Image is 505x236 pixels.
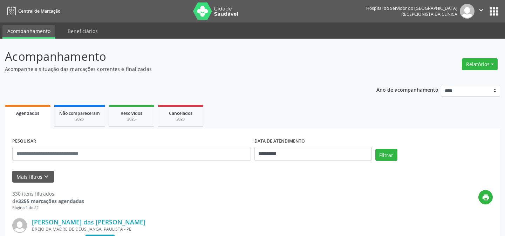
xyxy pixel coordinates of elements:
a: Central de Marcação [5,5,60,17]
div: de [12,197,84,205]
p: Ano de acompanhamento [376,85,438,94]
button:  [475,4,488,19]
div: 2025 [114,117,149,122]
i: print [482,194,490,201]
span: Não compareceram [59,110,100,116]
span: Cancelados [169,110,192,116]
a: Acompanhamento [2,25,55,39]
a: Beneficiários [63,25,103,37]
div: BREJO DA MADRE DE DEUS, JANGA, PAULISTA - PE [32,226,388,232]
a: [PERSON_NAME] das [PERSON_NAME] [32,218,145,226]
div: 2025 [163,117,198,122]
i: keyboard_arrow_down [42,173,50,181]
p: Acompanhe a situação das marcações correntes e finalizadas [5,65,352,73]
div: Hospital do Servidor do [GEOGRAPHIC_DATA] [366,5,457,11]
label: PESQUISAR [12,136,36,147]
button: print [478,190,493,204]
button: Relatórios [462,58,498,70]
strong: 3255 marcações agendadas [18,198,84,204]
i:  [477,6,485,14]
span: Central de Marcação [18,8,60,14]
button: Filtrar [375,149,397,161]
p: Acompanhamento [5,48,352,65]
img: img [12,218,27,233]
label: DATA DE ATENDIMENTO [254,136,305,147]
div: 2025 [59,117,100,122]
span: Agendados [16,110,39,116]
span: Recepcionista da clínica [401,11,457,17]
span: Resolvidos [121,110,142,116]
button: Mais filtroskeyboard_arrow_down [12,171,54,183]
div: 330 itens filtrados [12,190,84,197]
img: img [460,4,475,19]
div: Página 1 de 22 [12,205,84,211]
button: apps [488,5,500,18]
